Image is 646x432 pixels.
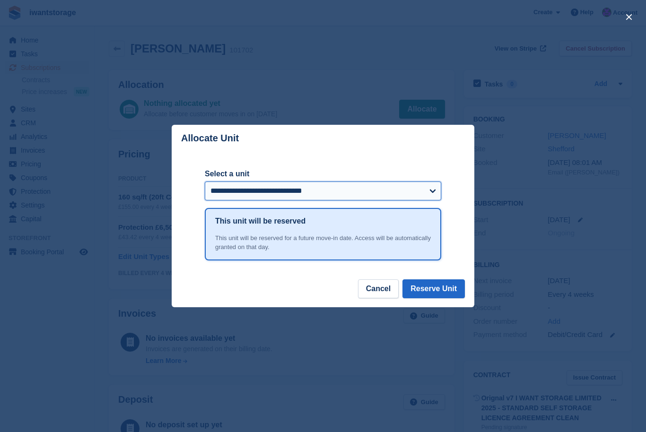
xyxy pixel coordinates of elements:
button: Cancel [358,279,399,298]
label: Select a unit [205,168,441,180]
div: This unit will be reserved for a future move-in date. Access will be automatically granted on tha... [215,233,431,252]
button: Reserve Unit [402,279,465,298]
h1: This unit will be reserved [215,216,306,227]
p: Allocate Unit [181,133,239,144]
button: close [621,9,637,25]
